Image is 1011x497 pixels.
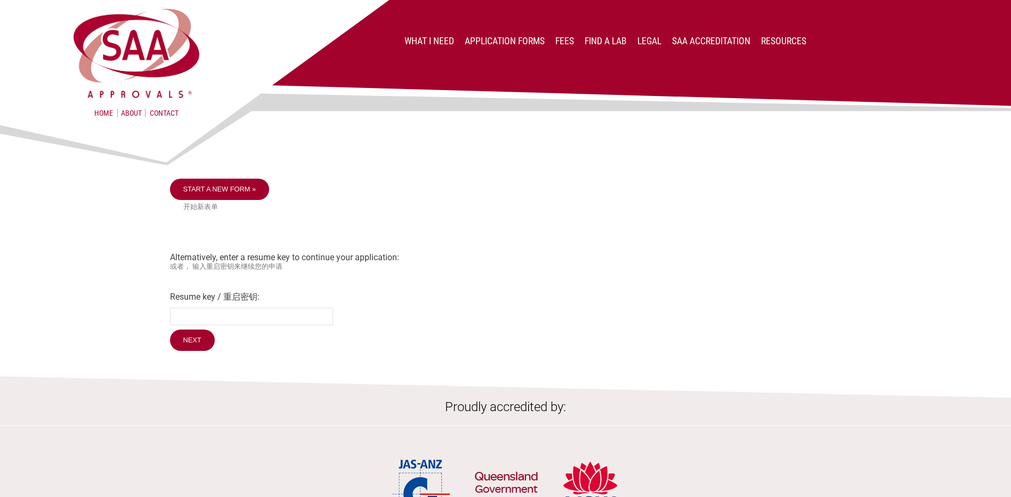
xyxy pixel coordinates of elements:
[117,109,145,117] a: About
[465,36,545,46] a: Application Forms
[637,36,661,46] a: Legal
[183,203,842,212] small: 开始新表单
[170,262,842,271] small: 或者， 输入重启密钥来继续您的申请
[555,36,574,46] a: Fees
[170,179,270,200] a: Start a new form »
[170,179,842,354] div: Alternatively, enter a resume key to continue your application:
[405,36,454,46] a: What I Need
[71,6,203,100] img: SAA Approvals
[672,36,750,46] a: SAA Accreditation
[761,36,806,46] a: Resources
[585,36,627,46] a: Find a lab
[150,109,179,117] a: Contact
[170,292,842,303] label: Resume key / 重启密钥:
[94,109,113,117] a: Home
[170,330,215,351] input: Next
